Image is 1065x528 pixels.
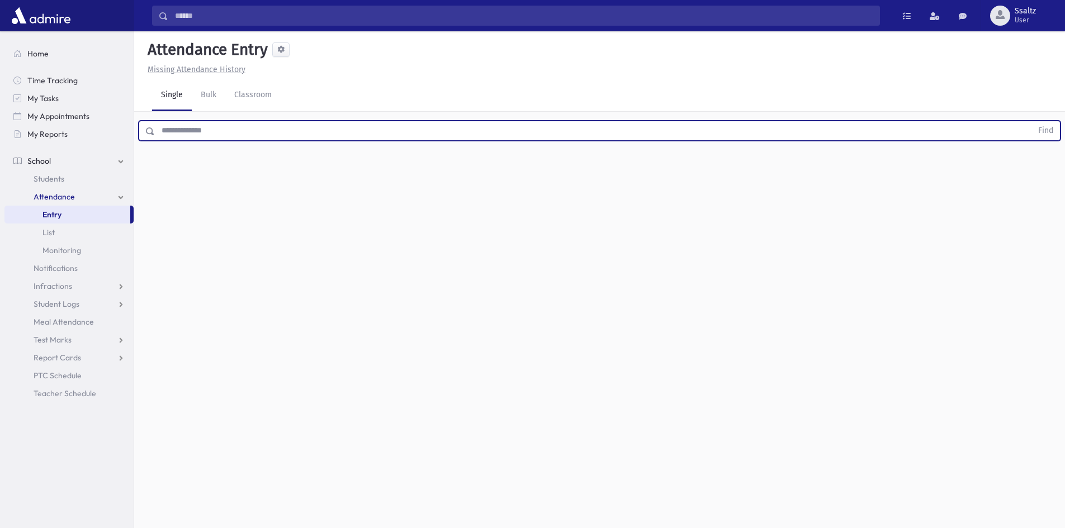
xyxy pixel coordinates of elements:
a: My Tasks [4,89,134,107]
a: Test Marks [4,331,134,349]
span: Students [34,174,64,184]
u: Missing Attendance History [148,65,245,74]
span: Student Logs [34,299,79,309]
a: PTC Schedule [4,367,134,384]
a: Student Logs [4,295,134,313]
a: Time Tracking [4,72,134,89]
a: School [4,152,134,170]
a: Entry [4,206,130,223]
span: Infractions [34,281,72,291]
img: AdmirePro [9,4,73,27]
span: Monitoring [42,245,81,255]
span: Time Tracking [27,75,78,85]
a: Infractions [4,277,134,295]
span: Meal Attendance [34,317,94,327]
a: Attendance [4,188,134,206]
span: Entry [42,210,61,220]
span: My Tasks [27,93,59,103]
a: My Appointments [4,107,134,125]
a: Meal Attendance [4,313,134,331]
span: My Appointments [27,111,89,121]
a: Report Cards [4,349,134,367]
a: Bulk [192,80,225,111]
span: School [27,156,51,166]
span: PTC Schedule [34,370,82,380]
span: Teacher Schedule [34,388,96,398]
span: My Reports [27,129,68,139]
a: Teacher Schedule [4,384,134,402]
a: Single [152,80,192,111]
a: Notifications [4,259,134,277]
button: Find [1031,121,1060,140]
span: Report Cards [34,353,81,363]
a: My Reports [4,125,134,143]
a: Home [4,45,134,63]
a: Monitoring [4,241,134,259]
span: Attendance [34,192,75,202]
span: Notifications [34,263,78,273]
span: Test Marks [34,335,72,345]
a: List [4,223,134,241]
h5: Attendance Entry [143,40,268,59]
span: List [42,227,55,237]
input: Search [168,6,879,26]
a: Missing Attendance History [143,65,245,74]
a: Students [4,170,134,188]
span: Ssaltz [1015,7,1036,16]
span: Home [27,49,49,59]
span: User [1015,16,1036,25]
a: Classroom [225,80,281,111]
